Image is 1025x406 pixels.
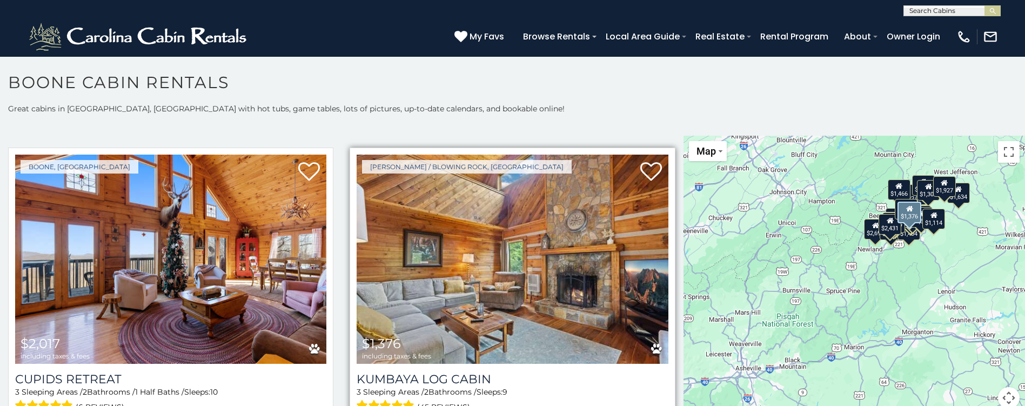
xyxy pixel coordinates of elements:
span: 2 [83,387,87,397]
div: $2,698 [864,219,887,239]
a: Add to favorites [298,161,320,184]
span: 3 [15,387,19,397]
button: Change map style [689,141,727,161]
span: 1 Half Baths / [135,387,184,397]
span: 10 [210,387,218,397]
div: $1,224 [912,175,935,196]
span: including taxes & fees [362,352,431,360]
div: $1,308 [917,180,940,201]
div: $4,710 [901,207,924,228]
a: Rental Program [755,27,834,46]
div: $1,634 [947,183,969,203]
span: 9 [503,387,507,397]
span: $2,017 [21,336,60,351]
a: Cupids Retreat $2,017 including taxes & fees [15,155,326,363]
a: About [839,27,876,46]
img: White-1-2.png [27,21,251,53]
div: $1,376 [897,201,921,223]
a: Boone, [GEOGRAPHIC_DATA] [21,160,138,174]
span: 3 [357,387,361,397]
a: Cupids Retreat [15,372,326,387]
a: [PERSON_NAME] / Blowing Rock, [GEOGRAPHIC_DATA] [362,160,572,174]
a: Kumbaya Log Cabin $1,376 including taxes & fees [357,155,668,363]
div: $1,564 [909,207,932,227]
div: $2,431 [879,214,901,234]
img: Kumbaya Log Cabin [357,155,668,363]
a: Owner Login [881,27,946,46]
div: $1,927 [933,176,955,197]
button: Toggle fullscreen view [998,141,1020,163]
div: $1,191 [900,209,922,229]
span: Map [696,145,716,157]
div: $1,404 [897,219,920,239]
span: My Favs [470,30,504,43]
img: phone-regular-white.png [956,29,972,44]
div: $1,892 [879,219,902,239]
a: Add to favorites [640,161,662,184]
span: including taxes & fees [21,352,90,360]
img: Cupids Retreat [15,155,326,363]
div: $1,114 [922,209,945,229]
span: 2 [424,387,428,397]
a: Local Area Guide [600,27,685,46]
div: $1,355 [899,208,922,229]
a: Browse Rentals [518,27,595,46]
a: Kumbaya Log Cabin [357,372,668,387]
a: Real Estate [690,27,750,46]
div: $2,537 [895,199,917,219]
div: $1,466 [888,179,910,199]
a: My Favs [454,30,507,44]
img: mail-regular-white.png [983,29,998,44]
div: $2,897 [882,212,905,232]
span: $1,376 [362,336,401,351]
